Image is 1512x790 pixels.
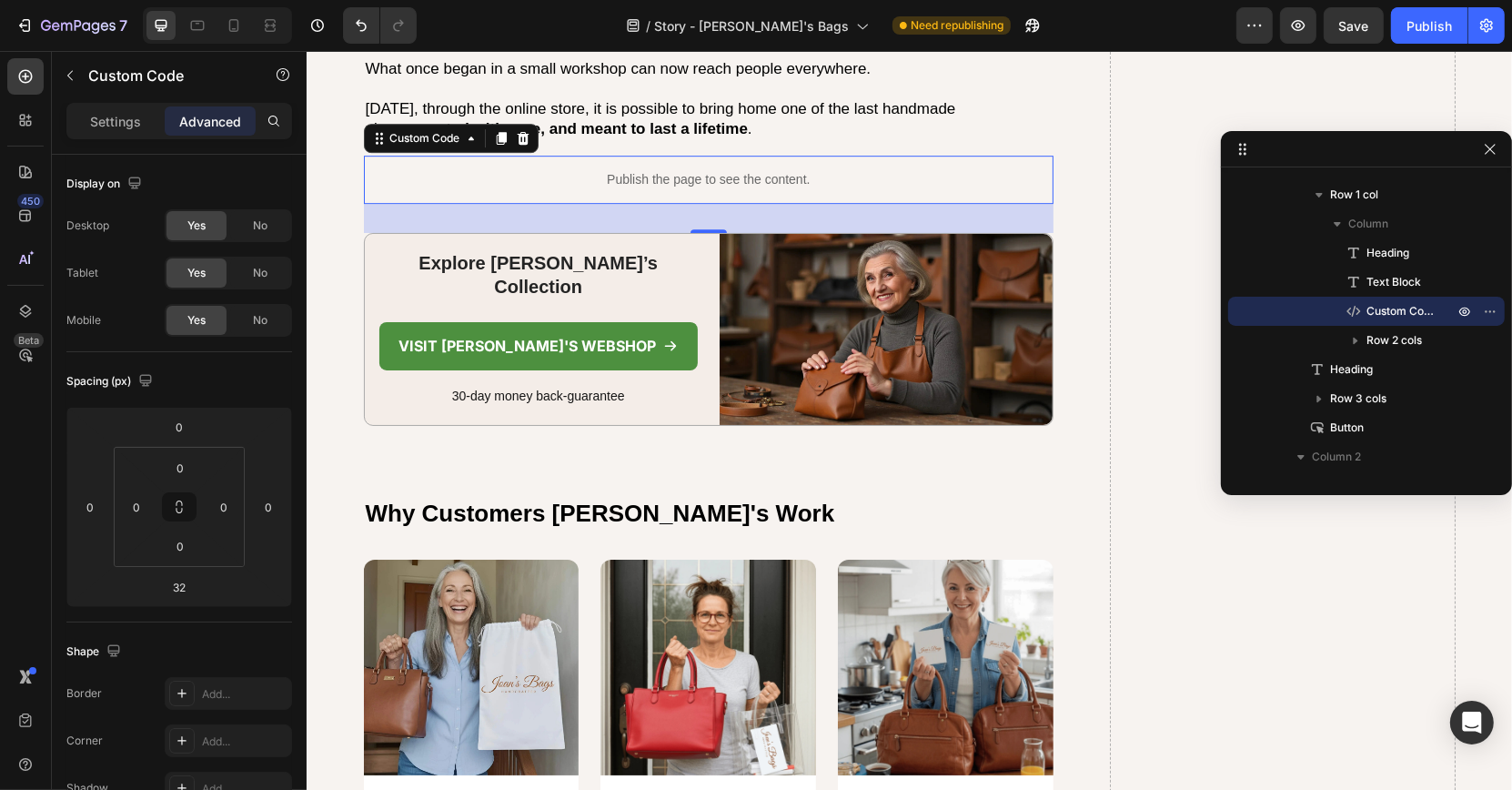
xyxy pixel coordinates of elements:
span: Need republishing [911,17,1003,34]
span: Row 1 col [1330,186,1378,204]
input: 0 [255,493,282,521]
span: Column [1348,215,1388,233]
p: 7 [119,15,127,36]
img: gempages_575986911949095762-b4c9e812-e3b0-4aa3-bc5b-00aee682109e.webp [531,509,747,724]
p: Advanced [179,112,241,131]
span: No [253,218,267,234]
button: Add element here [1301,471,1429,493]
div: Corner [66,733,103,749]
button: 7 [7,7,136,44]
span: Story - [PERSON_NAME]'s Bags [654,16,849,35]
span: Text Block [1366,273,1421,291]
div: 450 [17,194,44,208]
span: / [646,16,650,35]
div: Mobile [66,312,101,329]
iframe: Design area [307,51,1512,790]
div: Tablet [66,265,98,281]
div: Shape [66,640,125,664]
span: Row 3 cols [1330,390,1386,408]
div: Add... [202,734,287,750]
div: Spacing (px) [66,370,156,394]
span: No [253,312,267,329]
p: Settings [90,112,141,131]
span: Row 2 cols [1366,331,1422,349]
span: Column 2 [1312,448,1361,466]
img: gempages_575986911949095762-d449a950-ee1a-4230-93ca-7f6c7f2bdc54.webp [413,183,746,373]
span: Save [1339,18,1369,34]
input: 0px [162,454,198,481]
div: Open Intercom Messenger [1450,701,1494,744]
div: Border [66,685,102,702]
div: Desktop [66,218,109,234]
input: 0px [210,493,237,521]
button: Save [1324,7,1384,44]
div: Beta [14,333,44,348]
p: Custom Code [88,65,243,86]
div: Publish [1406,16,1452,35]
span: Yes [187,265,206,281]
input: 0 [76,493,104,521]
span: No [253,265,267,281]
span: Button [1330,419,1364,437]
input: 32 [161,573,197,601]
span: Heading [1330,360,1373,379]
span: Heading [1366,244,1409,262]
div: Add... [202,686,287,703]
h2: Why Customers [PERSON_NAME]'s Work [57,446,748,481]
span: Yes [187,312,206,329]
span: Yes [187,218,206,234]
img: gempages_575986911949095762-52b15285-c420-4bb9-9f26-e641e8d56093.webp [294,509,509,724]
input: 0px [162,532,198,560]
button: Publish [1391,7,1467,44]
span: Custom Code [1366,302,1436,320]
input: 0 [161,413,197,441]
div: Undo/Redo [343,7,417,44]
div: Display on [66,172,146,197]
input: 0px [123,493,150,521]
img: gempages_575986911949095762-175bf76b-fd5a-4de0-a66d-97a1cb8cf256.webp [57,509,273,724]
span: Add element here [1329,474,1421,491]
